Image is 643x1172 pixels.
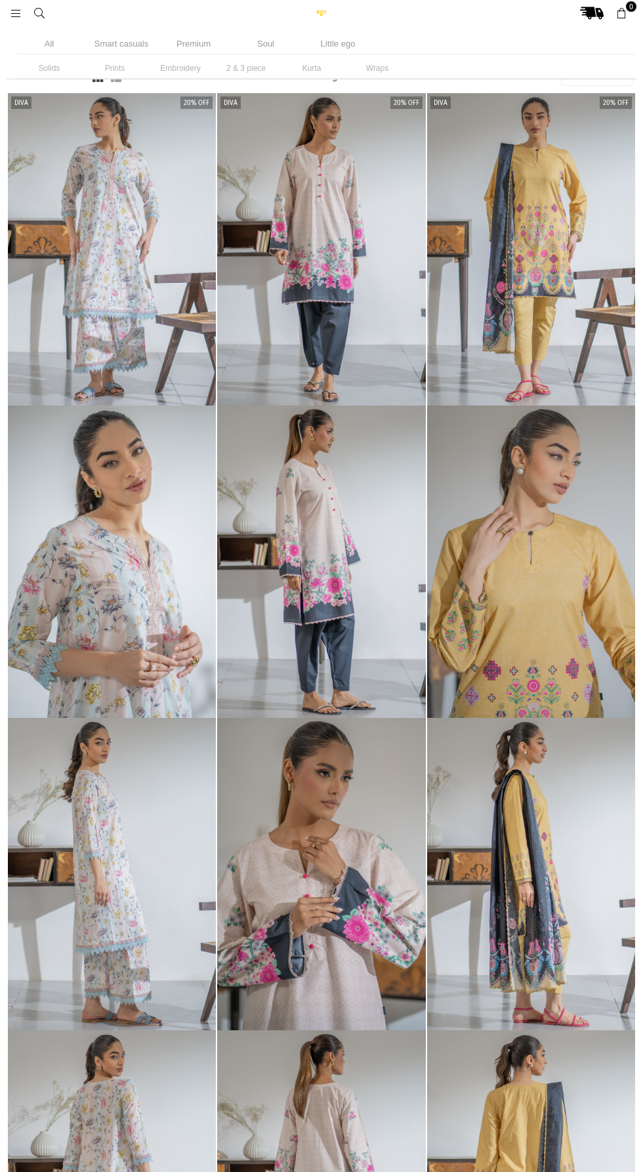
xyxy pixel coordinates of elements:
a: 0 [610,1,633,25]
img: Bonita 2 piece [8,93,216,406]
a: Menu [4,8,28,18]
img: Interval 2 piece [217,718,425,1030]
li: All [16,33,82,54]
img: Ego [308,10,335,16]
img: Bonita 2 piece [8,406,216,718]
label: 20% off [600,96,632,109]
button: ADVANCE FILTER [10,72,82,83]
label: Diva [220,96,241,109]
span: 0 [626,1,636,12]
img: Interval 2 piece [217,93,425,406]
img: Charm 3 piece [427,406,635,718]
a: Search [28,8,51,18]
label: 20% off [180,96,213,109]
label: Diva [430,96,451,109]
li: Embroidery [148,58,213,79]
li: Wraps [344,58,410,79]
li: Soul [233,33,299,54]
img: Charm 3 piece [427,718,635,1030]
li: 2 & 3 piece [213,58,279,79]
img: Bonita 2 piece [8,718,216,1030]
li: Kurta [279,58,344,79]
li: Smart casuals [89,33,154,54]
img: Charm 3 piece [427,93,635,406]
label: Diva [11,96,31,109]
li: Solids [16,58,82,79]
img: Interval 2 piece [217,406,425,718]
li: Prints [82,58,148,79]
label: 20% off [390,96,423,109]
li: Premium [161,33,226,54]
li: Little ego [305,33,371,54]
